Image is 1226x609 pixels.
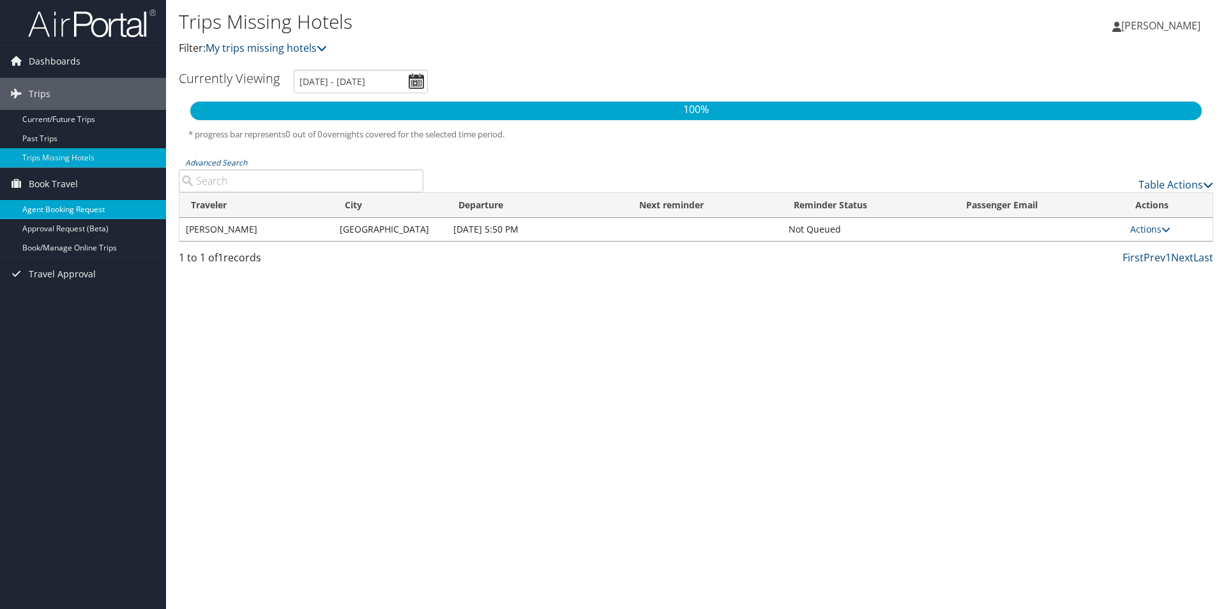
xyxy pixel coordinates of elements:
span: Book Travel [29,168,78,200]
span: Trips [29,78,50,110]
th: Traveler: activate to sort column ascending [179,193,333,218]
a: Advanced Search [185,157,247,168]
img: airportal-logo.png [28,8,156,38]
td: [PERSON_NAME] [179,218,333,241]
a: First [1123,251,1144,265]
span: Dashboards [29,45,80,77]
a: My trips missing hotels [206,41,327,55]
a: Next [1171,251,1193,265]
div: 1 to 1 of records [179,250,423,272]
p: Filter: [179,40,868,57]
p: 100% [190,102,1202,118]
span: [PERSON_NAME] [1121,19,1200,33]
td: [DATE] 5:50 PM [447,218,628,241]
span: Travel Approval [29,258,96,290]
span: 0 out of 0 [285,128,322,140]
a: 1 [1165,251,1171,265]
th: Next reminder [628,193,782,218]
td: Not Queued [782,218,955,241]
th: Departure: activate to sort column descending [447,193,628,218]
th: Reminder Status [782,193,955,218]
h5: * progress bar represents overnights covered for the selected time period. [188,128,1204,141]
a: Table Actions [1139,178,1213,192]
th: City: activate to sort column ascending [333,193,447,218]
a: Last [1193,251,1213,265]
a: Actions [1130,223,1170,235]
td: [GEOGRAPHIC_DATA] [333,218,447,241]
input: Advanced Search [179,169,423,192]
a: [PERSON_NAME] [1112,6,1213,45]
th: Actions [1124,193,1213,218]
h3: Currently Viewing [179,70,280,87]
span: 1 [218,251,223,265]
th: Passenger Email: activate to sort column ascending [955,193,1123,218]
input: [DATE] - [DATE] [294,70,428,93]
a: Prev [1144,251,1165,265]
h1: Trips Missing Hotels [179,8,868,35]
